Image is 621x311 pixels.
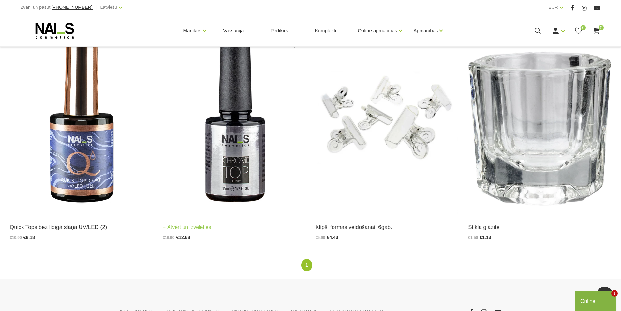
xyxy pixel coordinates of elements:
[468,235,478,240] span: €1.50
[5,259,616,271] nav: promo-block-product-list
[21,3,93,11] div: Zvani un pasūti
[23,235,35,240] span: €8.18
[316,223,459,232] a: Klipši formas veidošanai, 6gab.
[310,15,342,46] a: Komplekti
[581,25,586,30] span: 0
[10,223,153,232] a: Quick Tops bez lipīgā slāņa UV/LED (2)
[468,223,611,232] a: Stikla glāzīte
[316,235,325,240] span: €5.90
[327,235,338,240] span: €4.43
[599,25,604,30] span: 0
[163,18,306,214] img: Virsējais pārklājums bez lipīgā slāņa.Nodrošina izcilu spīdumu un ilgnoturību. Neatstāj nenoklāta...
[100,3,117,11] a: Latviešu
[96,3,97,11] span: |
[413,18,438,44] a: Apmācības
[574,27,583,35] a: 0
[52,5,93,10] a: [PHONE_NUMBER]
[183,18,202,44] a: Manikīrs
[10,235,22,240] span: €10.90
[218,15,249,46] a: Vaksācija
[316,18,459,214] img: Klipši perfekta C izliekuma veidošanai.Saturs: 6 gb....
[480,235,491,240] span: €1.13
[575,290,618,311] iframe: chat widget
[10,18,153,214] img: Virsējais pārklājums bez lipīgā slāņa.Nodrošina izcilu spīdumu manikīram līdz pat nākamajai profi...
[163,223,211,232] a: Atvērt un izvēlēties
[163,235,175,240] span: €16.90
[592,27,600,35] a: 0
[301,259,312,271] a: 1
[265,15,293,46] a: Pedikīrs
[176,235,190,240] span: €12.68
[468,18,611,214] img: Ērta, izturīga stikla glāzīte.Izmērs: H: 3cm/ Ø 2.7cm...
[566,3,568,11] span: |
[548,3,558,11] a: EUR
[358,18,397,44] a: Online apmācības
